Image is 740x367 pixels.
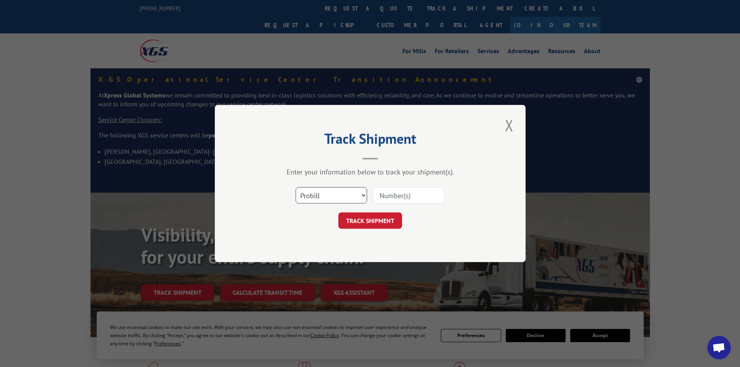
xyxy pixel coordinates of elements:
h2: Track Shipment [254,133,487,148]
div: Enter your information below to track your shipment(s). [254,167,487,176]
button: Close modal [503,115,516,136]
button: TRACK SHIPMENT [338,212,402,229]
a: Open chat [707,336,731,359]
input: Number(s) [373,187,444,204]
